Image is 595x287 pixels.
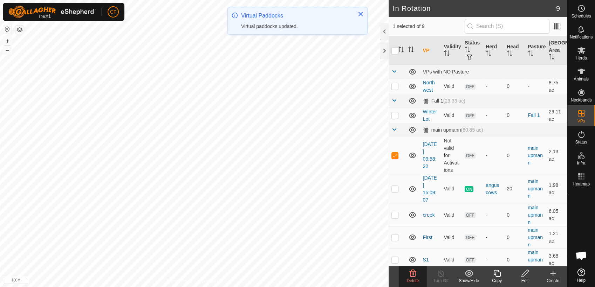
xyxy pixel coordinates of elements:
[441,108,462,123] td: Valid
[465,48,470,53] p-sorticon: Activate to sort
[575,140,587,144] span: Status
[201,278,222,284] a: Contact Us
[8,6,96,18] img: Gallagher Logo
[567,266,595,285] a: Help
[465,84,475,90] span: OFF
[241,23,350,30] div: Virtual paddocks updated.
[465,257,475,263] span: OFF
[486,51,491,57] p-sorticon: Activate to sort
[393,4,556,13] h2: In Rotation
[574,77,589,81] span: Animals
[110,8,117,16] span: CF
[423,127,483,133] div: main upmann
[546,36,567,65] th: [GEOGRAPHIC_DATA] Area
[356,9,365,19] button: Close
[546,108,567,123] td: 29.11 ac
[241,12,350,20] div: Virtual Paddocks
[408,48,414,53] p-sorticon: Activate to sort
[507,51,512,57] p-sorticon: Activate to sort
[528,145,543,166] a: main upmann
[575,56,587,60] span: Herds
[166,278,193,284] a: Privacy Policy
[546,248,567,271] td: 3.68 ac
[420,36,441,65] th: VP
[504,108,525,123] td: 0
[504,248,525,271] td: 0
[465,186,473,192] span: ON
[465,153,475,159] span: OFF
[528,227,543,247] a: main upmann
[525,36,546,65] th: Pasture
[441,36,462,65] th: Validity
[465,212,475,218] span: OFF
[423,257,429,262] a: S1
[504,137,525,174] td: 0
[577,278,586,282] span: Help
[486,211,501,219] div: -
[486,234,501,241] div: -
[546,79,567,94] td: 8.75 ac
[441,137,462,174] td: Not valid for Activations
[573,182,590,186] span: Heatmap
[443,98,465,104] span: (29.33 ac)
[444,51,450,57] p-sorticon: Activate to sort
[504,174,525,204] td: 20
[571,245,592,266] div: Open chat
[539,278,567,284] div: Create
[570,98,591,102] span: Neckbands
[423,212,435,218] a: creek
[407,278,419,283] span: Delete
[504,36,525,65] th: Head
[423,98,465,104] div: Fall 1
[441,226,462,248] td: Valid
[441,174,462,204] td: Valid
[546,174,567,204] td: 1.98 ac
[486,182,501,196] div: angus cows
[15,26,24,34] button: Map Layers
[441,248,462,271] td: Valid
[504,204,525,226] td: 0
[486,83,501,90] div: -
[504,226,525,248] td: 0
[486,256,501,264] div: -
[546,204,567,226] td: 6.05 ac
[462,36,483,65] th: Status
[577,161,585,165] span: Infra
[528,205,543,225] a: main upmann
[486,152,501,159] div: -
[441,204,462,226] td: Valid
[455,278,483,284] div: Show/Hide
[423,80,435,93] a: Northwest
[483,278,511,284] div: Copy
[423,69,564,75] div: VPs with NO Pasture
[504,79,525,94] td: 0
[546,226,567,248] td: 1.21 ac
[528,178,543,199] a: main upmann
[461,127,483,133] span: (80.85 ac)
[3,46,12,54] button: –
[423,109,437,122] a: Winter Lot
[525,79,546,94] td: -
[3,25,12,34] button: Reset Map
[423,234,432,240] a: First
[465,234,475,240] span: OFF
[465,113,475,119] span: OFF
[393,23,465,30] span: 1 selected of 9
[465,19,549,34] input: Search (S)
[528,112,540,118] a: Fall 1
[556,3,560,14] span: 9
[423,141,437,169] a: [DATE] 09:58:22
[483,36,504,65] th: Herd
[427,278,455,284] div: Turn Off
[3,37,12,45] button: +
[441,79,462,94] td: Valid
[423,175,437,203] a: [DATE] 15:09:07
[486,112,501,119] div: -
[570,35,593,39] span: Notifications
[528,250,543,270] a: main upmann
[549,55,554,61] p-sorticon: Activate to sort
[398,48,404,53] p-sorticon: Activate to sort
[571,14,591,18] span: Schedules
[511,278,539,284] div: Edit
[546,137,567,174] td: 2.13 ac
